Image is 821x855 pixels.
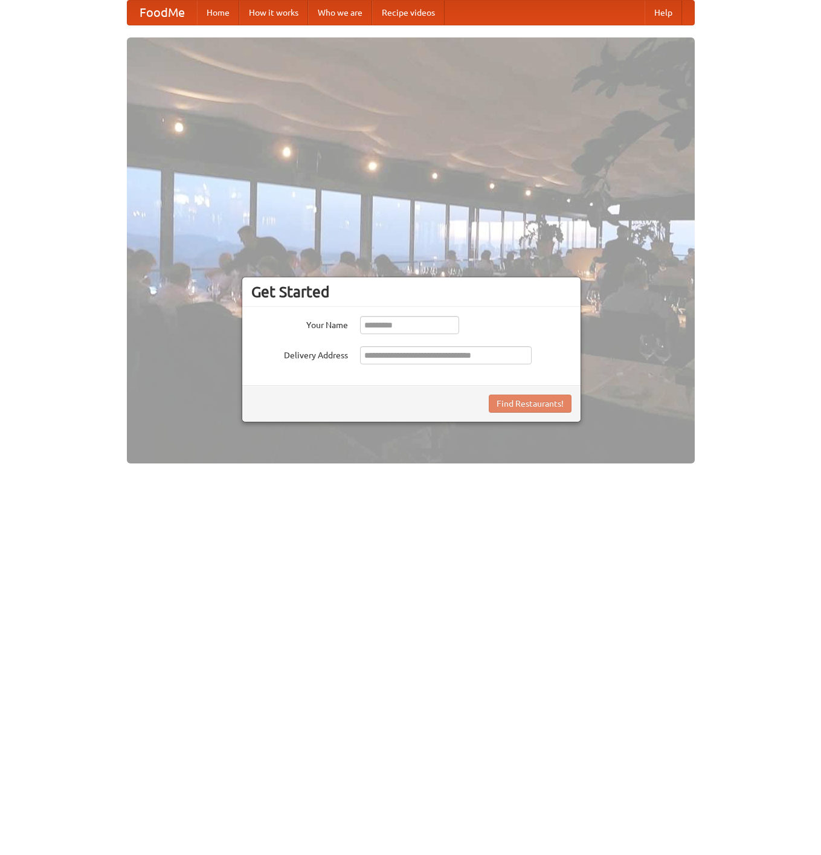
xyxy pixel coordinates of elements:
[645,1,682,25] a: Help
[197,1,239,25] a: Home
[489,395,571,413] button: Find Restaurants!
[239,1,308,25] a: How it works
[251,346,348,361] label: Delivery Address
[251,283,571,301] h3: Get Started
[372,1,445,25] a: Recipe videos
[308,1,372,25] a: Who we are
[251,316,348,331] label: Your Name
[127,1,197,25] a: FoodMe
